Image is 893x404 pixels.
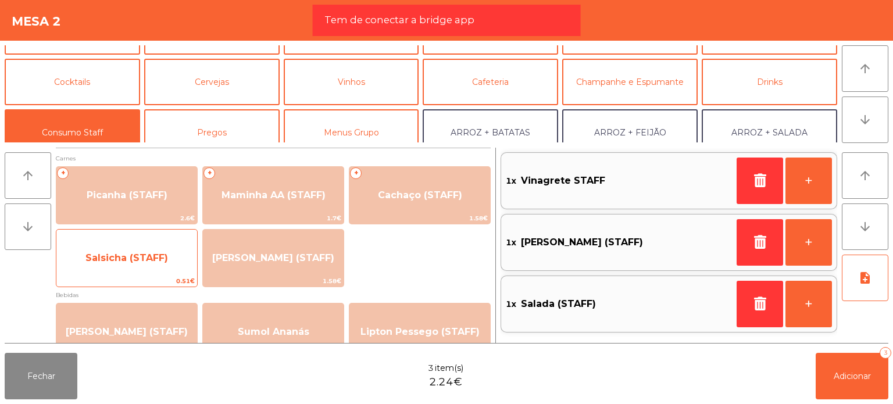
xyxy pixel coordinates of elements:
span: + [350,167,362,179]
button: arrow_upward [842,45,888,92]
button: arrow_downward [5,203,51,250]
span: Cachaço (STAFF) [378,190,462,201]
button: ARROZ + SALADA [702,109,837,156]
button: Pregos [144,109,280,156]
span: 1x [506,172,516,190]
span: + [203,167,215,179]
button: Cervejas [144,59,280,105]
span: Maminha AA (STAFF) [222,190,326,201]
i: note_add [858,271,872,285]
i: arrow_upward [21,169,35,183]
i: arrow_upward [858,169,872,183]
button: Fechar [5,353,77,399]
h4: Mesa 2 [12,13,61,30]
button: note_add [842,255,888,301]
span: item(s) [435,362,463,374]
span: 2.24€ [429,374,462,390]
button: ARROZ + FEIJÃO [562,109,698,156]
span: 1x [506,234,516,251]
button: Adicionar3 [816,353,888,399]
span: Sumol Ananás [238,326,309,337]
button: Cafeteria [423,59,558,105]
span: Vinagrete STAFF [521,172,605,190]
i: arrow_downward [858,113,872,127]
span: 1x [506,295,516,313]
button: arrow_upward [5,152,51,199]
span: [PERSON_NAME] (STAFF) [521,234,643,251]
span: 1.58€ [349,213,490,224]
button: ARROZ + BATATAS [423,109,558,156]
button: Vinhos [284,59,419,105]
button: arrow_downward [842,203,888,250]
span: Salsicha (STAFF) [85,252,168,263]
span: 1.58€ [203,276,344,287]
button: arrow_downward [842,96,888,143]
span: 1.7€ [203,213,344,224]
button: Drinks [702,59,837,105]
button: Menus Grupo [284,109,419,156]
i: arrow_downward [858,220,872,234]
span: 3 [428,362,434,374]
span: [PERSON_NAME] (STAFF) [212,252,334,263]
span: Carnes [56,153,491,164]
i: arrow_upward [858,62,872,76]
button: + [785,158,832,204]
span: Bebidas [56,289,491,301]
span: Lipton Pessego (STAFF) [360,326,480,337]
span: Picanha (STAFF) [87,190,167,201]
span: 2.6€ [56,213,197,224]
i: arrow_downward [21,220,35,234]
div: 3 [880,347,891,359]
span: Adicionar [834,371,871,381]
button: arrow_upward [842,152,888,199]
span: + [57,167,69,179]
button: Cocktails [5,59,140,105]
span: 0.51€ [56,276,197,287]
span: Salada (STAFF) [521,295,596,313]
span: [PERSON_NAME] (STAFF) [66,326,188,337]
button: + [785,281,832,327]
span: Tem de conectar a bridge app [324,13,474,27]
button: Champanhe e Espumante [562,59,698,105]
button: + [785,219,832,266]
button: Consumo Staff [5,109,140,156]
